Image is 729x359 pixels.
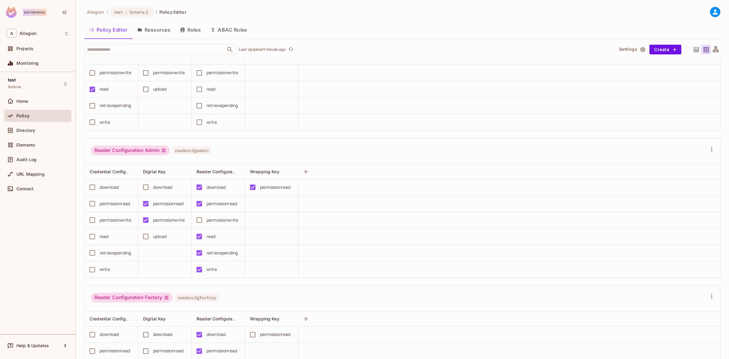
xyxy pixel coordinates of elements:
[100,69,131,76] div: permissionwrite
[16,113,29,118] span: Policy
[207,69,238,76] div: permissionwrite
[153,217,185,223] div: permissionwrite
[207,331,226,338] div: download
[91,146,170,155] div: Reader Configuration Admin
[16,128,35,133] span: Directory
[287,46,295,53] button: refresh
[16,46,33,51] span: Projects
[90,316,140,322] span: Credential Configuration
[132,22,175,37] button: Resources
[100,233,109,240] div: read
[288,47,293,53] span: refresh
[239,47,286,52] p: Last Updated 1 minute ago
[143,169,166,174] span: Digital Key
[107,9,108,15] li: /
[175,22,206,37] button: Roles
[19,31,36,36] span: Workspace: Allegion
[23,9,46,16] div: Enterprise
[649,45,681,54] button: Create
[153,86,166,92] div: upload
[156,9,157,15] li: /
[91,293,173,302] div: Reader Configuration Factory
[100,250,131,256] div: retrievepending
[84,22,132,37] button: Policy Editor
[100,347,130,354] div: permissionread
[100,102,131,109] div: retrievepending
[125,10,127,15] span: :
[260,331,290,338] div: permissionread
[8,78,16,82] span: test
[207,200,237,207] div: permissionread
[16,61,39,66] span: Monitoring
[197,316,240,322] span: Reader Configuration
[153,347,183,354] div: permissionread
[206,22,252,37] button: ABAC Rules
[250,316,279,321] span: Wrapping Key
[143,316,166,321] span: Digital Key
[16,172,45,177] span: URL Mapping
[87,9,104,15] span: the active workspace
[207,119,217,126] div: write
[7,29,16,38] span: A
[100,331,119,338] div: download
[8,85,21,89] span: Soteria
[207,86,216,92] div: read
[175,294,219,302] span: readercfgfactory
[159,9,186,15] span: Policy Editor
[153,184,172,191] div: download
[260,184,290,191] div: permissionread
[207,347,237,354] div: permissionread
[16,99,28,104] span: Home
[286,46,295,53] span: Click to refresh data
[207,266,217,273] div: write
[16,186,33,191] span: Connect
[153,69,185,76] div: permissionwrite
[153,200,183,207] div: permissionread
[207,184,226,191] div: download
[250,169,279,174] span: Wrapping Key
[207,102,238,109] div: retrievepending
[100,119,110,126] div: write
[617,45,647,54] button: Settings
[207,250,238,256] div: retrievepending
[16,343,49,348] span: Help & Updates
[100,200,130,207] div: permissionread
[207,233,216,240] div: read
[153,233,166,240] div: upload
[172,147,211,154] span: readercfgadmin
[197,169,240,174] span: Reader Configuration
[100,266,110,273] div: write
[6,7,17,18] img: SReyMgAAAABJRU5ErkJggg==
[129,9,145,15] span: Soteria
[207,217,238,223] div: permissionwrite
[16,157,36,162] span: Audit Log
[100,217,131,223] div: permissionwrite
[226,45,234,54] button: Open
[16,143,35,147] span: Elements
[114,9,123,15] span: test
[90,169,140,174] span: Credential Configuration
[100,86,109,92] div: read
[153,331,172,338] div: download
[100,184,119,191] div: download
